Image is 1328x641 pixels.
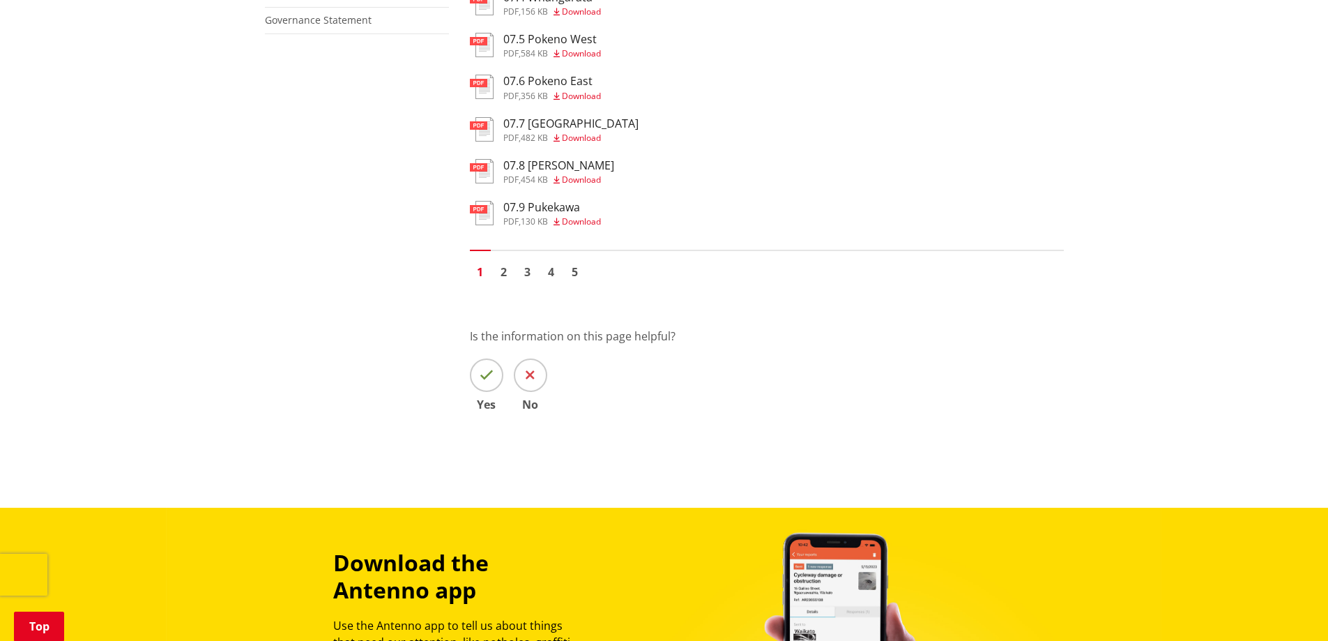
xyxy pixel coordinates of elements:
img: document-pdf.svg [470,159,494,183]
a: 07.9 Pukekawa pdf,130 KB Download [470,201,601,226]
span: Download [562,174,601,186]
img: document-pdf.svg [470,75,494,99]
a: Go to page 3 [517,262,538,282]
div: , [503,218,601,226]
span: Download [562,216,601,227]
span: Download [562,6,601,17]
div: , [503,176,614,184]
a: Page 1 [470,262,491,282]
div: , [503,8,601,16]
span: pdf [503,216,519,227]
iframe: Messenger Launcher [1264,582,1314,633]
a: Go to page 2 [494,262,514,282]
img: document-pdf.svg [470,117,494,142]
span: 156 KB [521,6,548,17]
span: pdf [503,132,519,144]
span: 454 KB [521,174,548,186]
a: Governance Statement [265,13,372,27]
a: 07.5 Pokeno West pdf,584 KB Download [470,33,601,58]
span: 356 KB [521,90,548,102]
a: Go to page 4 [541,262,562,282]
div: , [503,92,601,100]
div: , [503,50,601,58]
a: Top [14,612,64,641]
span: 130 KB [521,216,548,227]
span: pdf [503,47,519,59]
a: Go to page 5 [565,262,586,282]
a: 07.8 [PERSON_NAME] pdf,454 KB Download [470,159,614,184]
img: document-pdf.svg [470,201,494,225]
span: No [514,399,547,410]
h3: 07.5 Pokeno West [503,33,601,46]
nav: Pagination [470,250,1064,286]
span: pdf [503,174,519,186]
p: Is the information on this page helpful? [470,328,1064,345]
h3: 07.8 [PERSON_NAME] [503,159,614,172]
h3: 07.7 [GEOGRAPHIC_DATA] [503,117,639,130]
span: pdf [503,90,519,102]
span: Download [562,47,601,59]
h3: 07.9 Pukekawa [503,201,601,214]
img: document-pdf.svg [470,33,494,57]
div: , [503,134,639,142]
a: 07.6 Pokeno East pdf,356 KB Download [470,75,601,100]
span: Download [562,132,601,144]
a: 07.7 [GEOGRAPHIC_DATA] pdf,482 KB Download [470,117,639,142]
h3: 07.6 Pokeno East [503,75,601,88]
span: Download [562,90,601,102]
h3: Download the Antenno app [333,550,586,603]
span: 482 KB [521,132,548,144]
span: Yes [470,399,503,410]
span: 584 KB [521,47,548,59]
span: pdf [503,6,519,17]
